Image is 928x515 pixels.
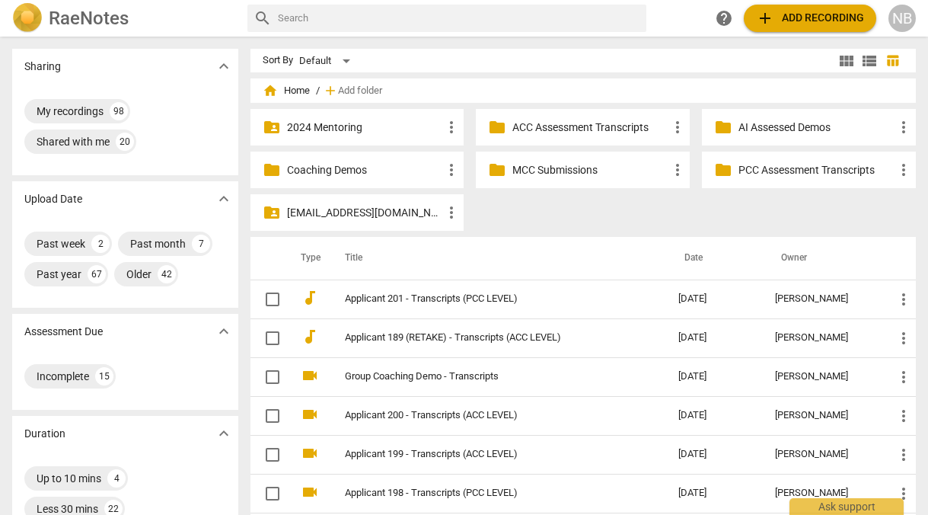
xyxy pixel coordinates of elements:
[895,485,913,503] span: more_vert
[756,9,774,27] span: add
[37,134,110,149] div: Shared with me
[301,483,319,501] span: videocam
[895,161,913,179] span: more_vert
[512,120,668,136] p: ACC Assessment Transcripts
[775,332,870,344] div: [PERSON_NAME]
[668,161,687,179] span: more_vert
[37,267,81,282] div: Past year
[212,55,235,78] button: Show more
[49,8,129,29] h2: RaeNotes
[107,469,126,488] div: 4
[287,162,443,178] p: Coaching Demos
[895,329,913,347] span: more_vert
[345,371,623,382] a: Group Coaching Demo - Transcripts
[714,161,732,179] span: folder
[860,52,879,70] span: view_list
[301,289,319,307] span: audiotrack
[287,120,443,136] p: 2024 Mentoring
[345,449,623,460] a: Applicant 199 - Transcripts (ACC LEVEL)
[895,446,913,464] span: more_vert
[299,49,356,73] div: Default
[763,237,882,280] th: Owner
[666,357,763,396] td: [DATE]
[744,5,876,32] button: Upload
[37,471,101,486] div: Up to 10 mins
[835,50,858,72] button: Tile view
[24,59,61,75] p: Sharing
[666,237,763,280] th: Date
[126,267,151,282] div: Older
[263,118,281,136] span: folder_shared
[24,191,82,207] p: Upload Date
[212,422,235,445] button: Show more
[442,161,461,179] span: more_vert
[666,280,763,318] td: [DATE]
[212,320,235,343] button: Show more
[263,55,293,66] div: Sort By
[775,449,870,460] div: [PERSON_NAME]
[116,133,134,151] div: 20
[91,235,110,253] div: 2
[756,9,864,27] span: Add recording
[192,235,210,253] div: 7
[301,328,319,346] span: audiotrack
[895,290,913,309] span: more_vert
[345,488,623,499] a: Applicant 198 - Transcripts (PCC LEVEL)
[316,85,320,97] span: /
[37,236,85,251] div: Past week
[512,162,668,178] p: MCC Submissions
[442,203,461,222] span: more_vert
[442,118,461,136] span: more_vert
[738,162,895,178] p: PCC Assessment Transcripts
[668,118,687,136] span: more_vert
[254,9,272,27] span: search
[488,161,506,179] span: folder
[88,265,106,283] div: 67
[110,102,128,120] div: 98
[881,50,904,72] button: Table view
[895,407,913,425] span: more_vert
[837,52,856,70] span: view_module
[775,293,870,305] div: [PERSON_NAME]
[714,118,732,136] span: folder
[215,190,233,208] span: expand_more
[775,410,870,421] div: [PERSON_NAME]
[488,118,506,136] span: folder
[345,332,623,344] a: Applicant 189 (RETAKE) - Transcripts (ACC LEVEL)
[263,161,281,179] span: folder
[789,498,904,515] div: Ask support
[666,474,763,513] td: [DATE]
[158,265,176,283] div: 42
[710,5,738,32] a: Help
[666,435,763,474] td: [DATE]
[327,237,666,280] th: Title
[895,118,913,136] span: more_vert
[37,104,104,119] div: My recordings
[215,424,233,443] span: expand_more
[301,366,319,385] span: videocam
[263,203,281,222] span: folder_shared
[212,187,235,210] button: Show more
[888,5,916,32] button: NB
[885,53,900,68] span: table_chart
[215,322,233,341] span: expand_more
[345,293,623,305] a: Applicant 201 - Transcripts (PCC LEVEL)
[278,6,640,30] input: Search
[858,50,881,72] button: List view
[666,318,763,357] td: [DATE]
[323,83,338,98] span: add
[24,324,103,340] p: Assessment Due
[287,205,443,221] p: cate@canadacoachacademy.com
[345,410,623,421] a: Applicant 200 - Transcripts (ACC LEVEL)
[215,57,233,75] span: expand_more
[666,396,763,435] td: [DATE]
[775,371,870,382] div: [PERSON_NAME]
[263,83,278,98] span: home
[12,3,235,34] a: LogoRaeNotes
[130,236,186,251] div: Past month
[24,426,65,442] p: Duration
[95,367,113,385] div: 15
[715,9,733,27] span: help
[263,83,310,98] span: Home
